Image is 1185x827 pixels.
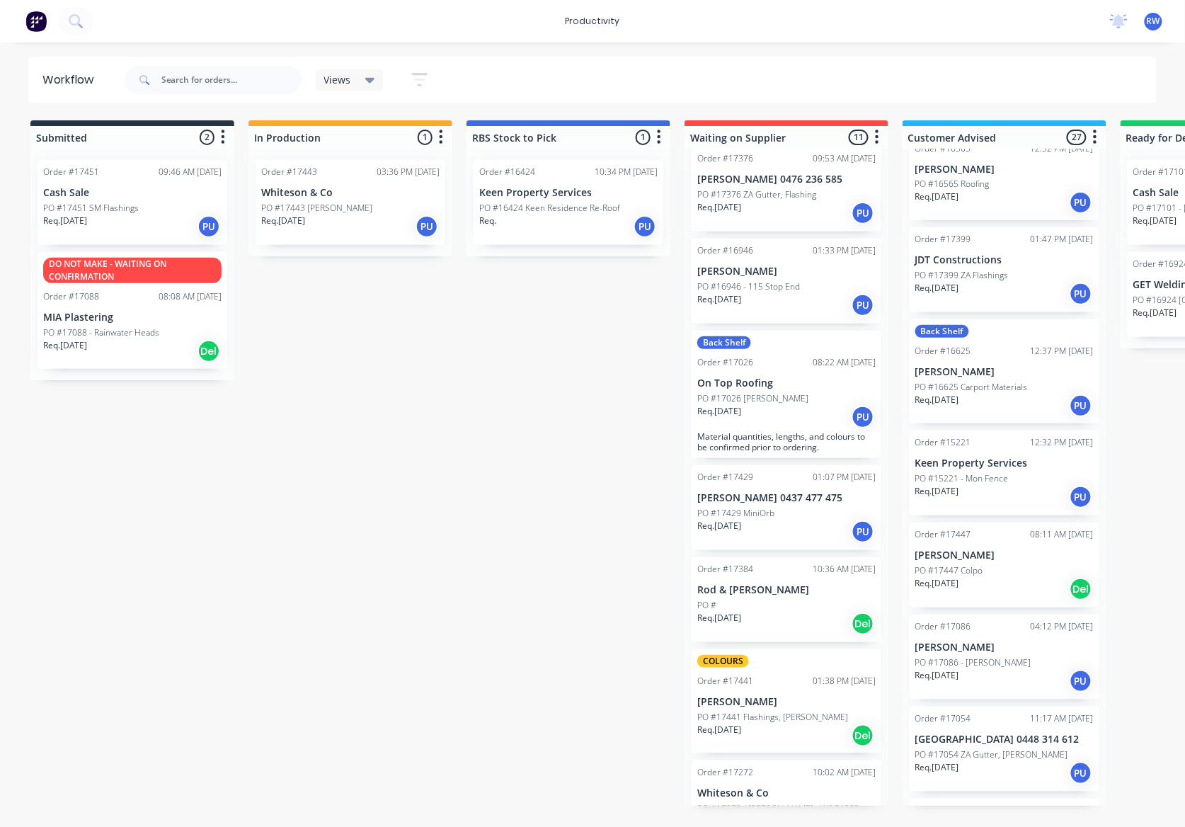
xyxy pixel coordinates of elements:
div: 04:12 PM [DATE] [1031,620,1094,633]
div: 10:36 AM [DATE] [813,563,876,576]
p: PO #17441 Flashings, [PERSON_NAME] [697,711,848,724]
div: Order #1522112:32 PM [DATE]Keen Property ServicesPO #15221 - Mon FenceReq.[DATE]PU [910,430,1099,515]
div: PU [1070,486,1092,508]
p: [PERSON_NAME] [915,366,1094,378]
p: PO # [697,599,716,612]
p: [PERSON_NAME] [697,696,876,708]
p: JDT Constructions [915,254,1094,266]
p: Whiteson & Co [697,787,876,799]
div: PU [197,215,220,238]
p: PO #17026 [PERSON_NAME] [697,392,808,405]
div: Order #17088 [43,290,99,303]
div: Del [1070,578,1092,600]
p: On Top Roofing [697,377,876,389]
p: PO #17443 [PERSON_NAME] [261,202,372,215]
p: [PERSON_NAME] 0476 236 585 [697,173,876,186]
div: PU [1070,283,1092,305]
div: 08:08 AM [DATE] [159,290,222,303]
div: Order #17443 [261,166,317,178]
p: Keen Property Services [479,187,658,199]
p: [PERSON_NAME] [915,641,1094,654]
div: Order #17384 [697,563,753,576]
div: Order #17447 [915,528,971,541]
p: PO #17399 ZA Flashings [915,269,1009,282]
p: Rod & [PERSON_NAME] [697,584,876,596]
p: Material quantities, lengths, and colours to be confirmed prior to ordering. [697,431,876,452]
p: PO #17447 Colpo [915,564,983,577]
div: 01:47 PM [DATE] [1031,233,1094,246]
div: 09:46 AM [DATE] [159,166,222,178]
div: PU [416,215,438,238]
p: Req. [DATE] [261,215,305,227]
p: [PERSON_NAME] [697,266,876,278]
div: Order #16946 [697,244,753,257]
p: PO #17054 ZA Gutter, [PERSON_NAME] [915,748,1068,761]
div: 01:07 PM [DATE] [813,471,876,484]
div: Order #17054 [915,712,971,725]
p: [PERSON_NAME] [915,549,1094,561]
div: PU [852,202,874,224]
div: Order #1694601:33 PM [DATE][PERSON_NAME]PO #16946 - 115 Stop EndReq.[DATE]PU [692,239,881,324]
input: Search for orders... [161,66,302,94]
div: PU [634,215,656,238]
span: RW [1147,15,1160,28]
div: DO NOT MAKE - WAITING ON CONFIRMATION [43,258,222,283]
div: DO NOT MAKE - WAITING ON CONFIRMATIONOrder #1708808:08 AM [DATE]MIA PlasteringPO #17088 - Rainwat... [38,252,227,369]
p: Req. [DATE] [1133,307,1177,319]
p: PO #15221 - Mon Fence [915,472,1009,485]
div: Del [852,612,874,635]
p: PO #16565 Roofing [915,178,990,190]
p: [GEOGRAPHIC_DATA] 0448 314 612 [915,734,1094,746]
p: Whiteson & Co [261,187,440,199]
div: Back ShelfOrder #1702608:22 AM [DATE]On Top RoofingPO #17026 [PERSON_NAME]Req.[DATE]PUMaterial qu... [692,331,881,458]
div: Order #1708604:12 PM [DATE][PERSON_NAME]PO #17086 - [PERSON_NAME]Req.[DATE]PU [910,615,1099,700]
div: productivity [559,11,627,32]
div: Order #17440 [915,804,971,817]
div: Del [852,724,874,747]
p: PO #17086 - [PERSON_NAME] [915,656,1031,669]
div: 12:37 PM [DATE] [1031,345,1094,358]
div: COLOURSOrder #1744101:38 PM [DATE][PERSON_NAME]PO #17441 Flashings, [PERSON_NAME]Req.[DATE]Del [692,649,881,753]
p: PO #17088 - Rainwater Heads [43,326,159,339]
p: Req. [DATE] [915,190,959,203]
p: Keen Property Services [915,457,1094,469]
div: 12:52 PM [DATE] [1031,142,1094,155]
div: Order #15221 [915,436,971,449]
p: Req. [DATE] [915,577,959,590]
p: Req. [DATE] [43,215,87,227]
div: 10:34 PM [DATE] [595,166,658,178]
p: Req. [479,215,496,227]
div: Order #1745109:46 AM [DATE]Cash SalePO #17451 SM FlashingsReq.[DATE]PU [38,160,227,245]
div: PU [852,406,874,428]
div: COLOURS [697,655,749,668]
p: PO #16625 Carport Materials [915,381,1028,394]
div: 01:33 PM [DATE] [813,244,876,257]
p: Req. [DATE] [1133,215,1177,227]
div: PU [1070,670,1092,692]
div: 02:04 PM [DATE] [1031,804,1094,817]
img: Factory [25,11,47,32]
div: Order #1744708:11 AM [DATE][PERSON_NAME]PO #17447 ColpoReq.[DATE]Del [910,523,1099,608]
div: PU [1070,394,1092,417]
div: Order #16565 [915,142,971,155]
div: Order #17026 [697,356,753,369]
p: Req. [DATE] [915,669,959,682]
p: Req. [DATE] [915,761,959,774]
div: 09:53 AM [DATE] [813,152,876,165]
p: PO #16946 - 115 Stop End [697,280,800,293]
div: 12:32 PM [DATE] [1031,436,1094,449]
div: Back Shelf [915,325,969,338]
div: 01:38 PM [DATE] [813,675,876,688]
div: Order #1737609:53 AM [DATE][PERSON_NAME] 0476 236 585PO #17376 ZA Gutter, FlashingReq.[DATE]PU [692,147,881,232]
div: Order #16625 [915,345,971,358]
p: [PERSON_NAME] [915,164,1094,176]
p: Req. [DATE] [697,520,741,532]
div: Order #17272 [697,766,753,779]
div: Order #1738410:36 AM [DATE]Rod & [PERSON_NAME]PO #Req.[DATE]Del [692,557,881,642]
div: Order #1739901:47 PM [DATE]JDT ConstructionsPO #17399 ZA FlashingsReq.[DATE]PU [910,227,1099,312]
div: Order #17376 [697,152,753,165]
p: Req. [DATE] [915,485,959,498]
div: PU [852,520,874,543]
span: Views [324,72,351,87]
div: Order #17429 [697,471,753,484]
